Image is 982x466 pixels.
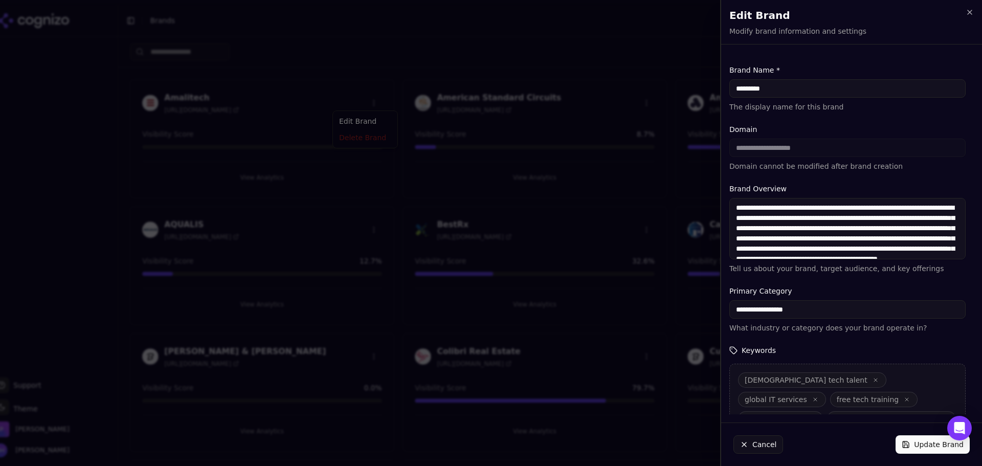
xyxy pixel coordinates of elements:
[729,286,966,296] label: Primary Category
[729,345,966,356] label: Keywords
[729,184,966,194] label: Brand Overview
[834,414,938,424] span: sustainable tech ecosystems
[896,435,970,454] button: Update Brand
[745,375,867,385] span: [DEMOGRAPHIC_DATA] tech talent
[729,8,974,23] h2: Edit Brand
[729,65,966,75] label: Brand Name *
[729,102,966,112] p: The display name for this brand
[745,394,807,405] span: global IT services
[729,263,966,274] p: Tell us about your brand, target audience, and key offerings
[729,124,966,135] label: Domain
[729,161,966,171] p: Domain cannot be modified after brand creation
[729,26,866,36] p: Modify brand information and settings
[745,414,804,424] span: remote IT teams
[729,323,966,333] p: What industry or category does your brand operate in?
[733,435,783,454] button: Cancel
[837,394,899,405] span: free tech training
